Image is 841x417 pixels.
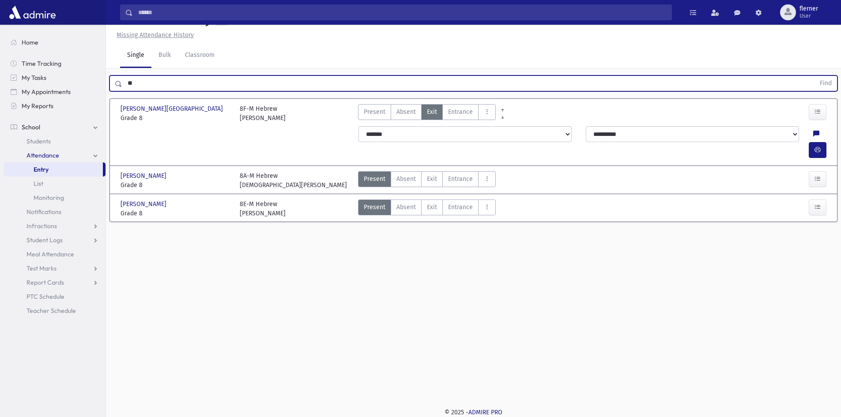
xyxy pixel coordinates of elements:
[4,205,106,219] a: Notifications
[22,88,71,96] span: My Appointments
[240,171,347,190] div: 8A-M Hebrew [DEMOGRAPHIC_DATA][PERSON_NAME]
[4,56,106,71] a: Time Tracking
[178,43,222,68] a: Classroom
[448,174,473,184] span: Entrance
[4,162,103,177] a: Entry
[26,208,61,216] span: Notifications
[448,203,473,212] span: Entrance
[364,174,385,184] span: Present
[121,113,231,123] span: Grade 8
[22,74,46,82] span: My Tasks
[427,174,437,184] span: Exit
[4,177,106,191] a: List
[117,31,194,39] u: Missing Attendance History
[4,219,106,233] a: Infractions
[364,203,385,212] span: Present
[358,104,496,123] div: AttTypes
[427,203,437,212] span: Exit
[448,107,473,116] span: Entrance
[26,236,63,244] span: Student Logs
[427,107,437,116] span: Exit
[7,4,58,21] img: AdmirePro
[113,31,194,39] a: Missing Attendance History
[4,71,106,85] a: My Tasks
[4,99,106,113] a: My Reports
[120,43,151,68] a: Single
[120,408,827,417] div: © 2025 -
[4,35,106,49] a: Home
[26,278,64,286] span: Report Cards
[121,180,231,190] span: Grade 8
[22,38,38,46] span: Home
[26,250,74,258] span: Meal Attendance
[26,307,76,315] span: Teacher Schedule
[4,304,106,318] a: Teacher Schedule
[240,199,286,218] div: 8E-M Hebrew [PERSON_NAME]
[121,104,225,113] span: [PERSON_NAME][GEOGRAPHIC_DATA]
[34,165,49,173] span: Entry
[4,120,106,134] a: School
[121,199,168,209] span: [PERSON_NAME]
[396,174,416,184] span: Absent
[26,222,57,230] span: Infractions
[133,4,671,20] input: Search
[34,180,43,188] span: List
[4,148,106,162] a: Attendance
[358,171,496,190] div: AttTypes
[151,43,178,68] a: Bulk
[4,275,106,289] a: Report Cards
[26,137,51,145] span: Students
[4,85,106,99] a: My Appointments
[34,194,64,202] span: Monitoring
[22,123,40,131] span: School
[26,264,57,272] span: Test Marks
[26,293,64,301] span: PTC Schedule
[4,261,106,275] a: Test Marks
[4,191,106,205] a: Monitoring
[121,171,168,180] span: [PERSON_NAME]
[4,289,106,304] a: PTC Schedule
[800,12,818,19] span: User
[4,247,106,261] a: Meal Attendance
[364,107,385,116] span: Present
[240,104,286,123] div: 8F-M Hebrew [PERSON_NAME]
[4,233,106,247] a: Student Logs
[358,199,496,218] div: AttTypes
[121,209,231,218] span: Grade 8
[4,134,106,148] a: Students
[815,76,837,91] button: Find
[396,203,416,212] span: Absent
[396,107,416,116] span: Absent
[22,102,53,110] span: My Reports
[22,60,61,68] span: Time Tracking
[800,5,818,12] span: flerner
[26,151,59,159] span: Attendance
